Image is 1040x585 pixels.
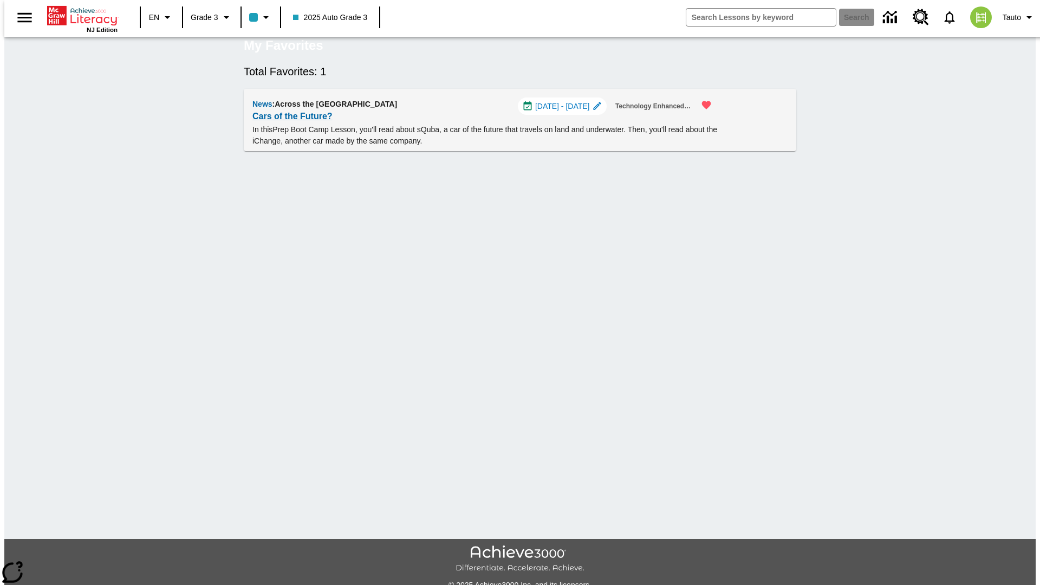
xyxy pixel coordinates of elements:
[970,6,992,28] img: avatar image
[252,124,718,147] p: In this
[144,8,179,27] button: Language: EN, Select a language
[87,27,118,33] span: NJ Edition
[293,12,368,23] span: 2025 Auto Grade 3
[9,2,41,34] button: Open side menu
[191,12,218,23] span: Grade 3
[876,3,906,32] a: Data Center
[252,100,272,108] span: News
[456,545,584,573] img: Achieve3000 Differentiate Accelerate Achieve
[252,109,333,124] a: Cars of the Future?
[244,37,323,54] h5: My Favorites
[906,3,935,32] a: Resource Center, Will open in new tab
[47,4,118,33] div: Home
[1003,12,1021,23] span: Tauto
[252,125,717,145] testabrev: Prep Boot Camp Lesson, you'll read about sQuba, a car of the future that travels on land and unde...
[149,12,159,23] span: EN
[272,100,398,108] span: : Across the [GEOGRAPHIC_DATA]
[244,63,796,80] h6: Total Favorites: 1
[686,9,836,26] input: search field
[186,8,237,27] button: Grade: Grade 3, Select a grade
[998,8,1040,27] button: Profile/Settings
[535,101,590,112] span: [DATE] - [DATE]
[615,101,692,112] span: Technology Enhanced Item
[964,3,998,31] button: Select a new avatar
[935,3,964,31] a: Notifications
[47,5,118,27] a: Home
[611,97,697,115] button: Technology Enhanced Item
[245,8,277,27] button: Class color is light blue. Change class color
[694,93,718,117] button: Remove from Favorites
[518,97,607,115] div: Jul 01 - Aug 01 Choose Dates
